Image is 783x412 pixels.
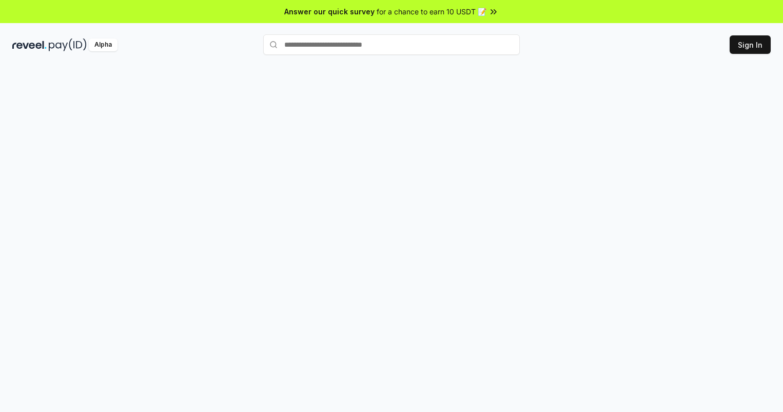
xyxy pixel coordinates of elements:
img: pay_id [49,38,87,51]
span: Answer our quick survey [284,6,375,17]
div: Alpha [89,38,118,51]
img: reveel_dark [12,38,47,51]
span: for a chance to earn 10 USDT 📝 [377,6,486,17]
button: Sign In [730,35,771,54]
